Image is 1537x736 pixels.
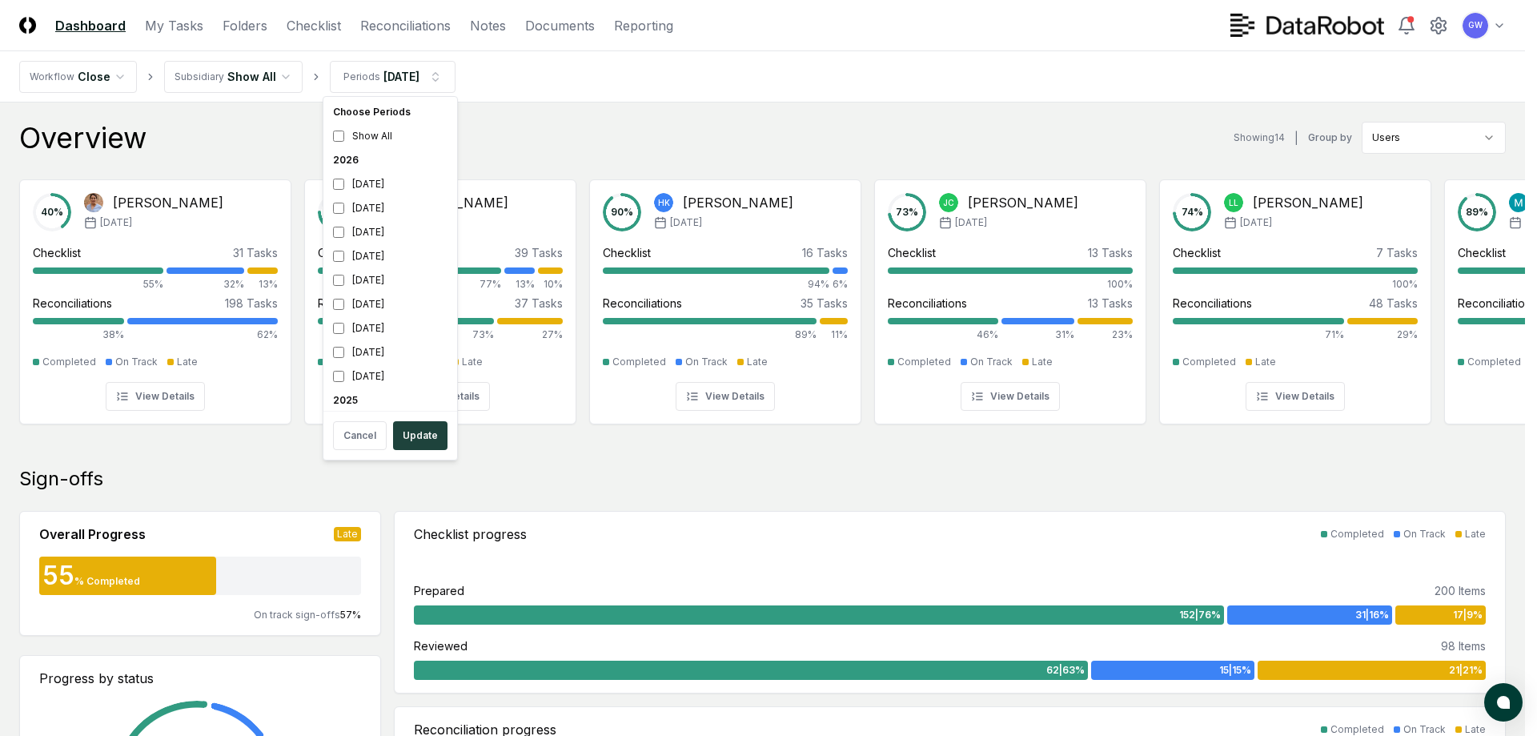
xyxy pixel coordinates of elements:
[327,172,454,196] div: [DATE]
[327,124,454,148] div: Show All
[327,268,454,292] div: [DATE]
[327,244,454,268] div: [DATE]
[327,100,454,124] div: Choose Periods
[327,148,454,172] div: 2026
[327,388,454,412] div: 2025
[327,196,454,220] div: [DATE]
[327,292,454,316] div: [DATE]
[327,340,454,364] div: [DATE]
[333,421,387,450] button: Cancel
[327,316,454,340] div: [DATE]
[327,220,454,244] div: [DATE]
[393,421,447,450] button: Update
[327,364,454,388] div: [DATE]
